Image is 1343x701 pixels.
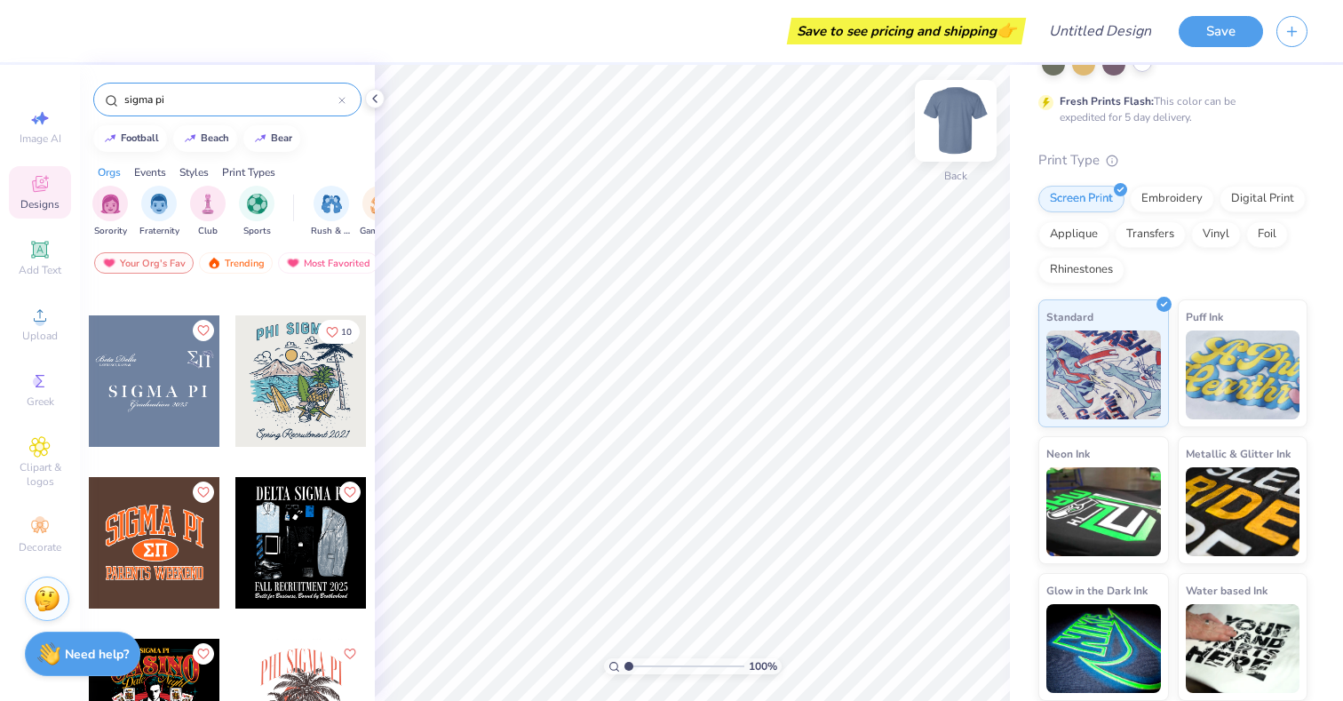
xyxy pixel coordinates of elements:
[360,225,401,238] span: Game Day
[222,164,275,180] div: Print Types
[193,320,214,341] button: Like
[1038,221,1109,248] div: Applique
[65,646,129,663] strong: Need help?
[239,186,274,238] button: filter button
[139,186,179,238] div: filter for Fraternity
[93,125,167,152] button: football
[339,643,361,665] button: Like
[239,186,274,238] div: filter for Sports
[360,186,401,238] button: filter button
[1046,467,1161,556] img: Neon Ink
[139,225,179,238] span: Fraternity
[1060,93,1278,125] div: This color can be expedited for 5 day delivery.
[207,257,221,269] img: trending.gif
[1191,221,1241,248] div: Vinyl
[1186,331,1300,419] img: Puff Ink
[201,133,229,143] div: beach
[100,194,121,214] img: Sorority Image
[1046,604,1161,693] img: Glow in the Dark Ink
[311,186,352,238] div: filter for Rush & Bid
[22,329,58,343] span: Upload
[243,125,300,152] button: bear
[139,186,179,238] button: filter button
[749,658,777,674] span: 100 %
[370,194,391,214] img: Game Day Image
[179,164,209,180] div: Styles
[339,482,361,503] button: Like
[198,194,218,214] img: Club Image
[791,18,1021,44] div: Save to see pricing and shipping
[341,328,352,337] span: 10
[193,482,214,503] button: Like
[92,186,128,238] div: filter for Sorority
[190,186,226,238] button: filter button
[253,133,267,144] img: trend_line.gif
[9,460,71,489] span: Clipart & logos
[311,186,352,238] button: filter button
[920,85,991,156] img: Back
[1060,94,1154,108] strong: Fresh Prints Flash:
[1046,331,1161,419] img: Standard
[944,168,967,184] div: Back
[271,133,292,143] div: bear
[19,263,61,277] span: Add Text
[20,131,61,146] span: Image AI
[19,540,61,554] span: Decorate
[198,225,218,238] span: Club
[1046,581,1148,600] span: Glow in the Dark Ink
[190,186,226,238] div: filter for Club
[103,133,117,144] img: trend_line.gif
[123,91,338,108] input: Try "Alpha"
[286,257,300,269] img: most_fav.gif
[149,194,169,214] img: Fraternity Image
[243,225,271,238] span: Sports
[193,643,214,665] button: Like
[1035,13,1165,49] input: Untitled Design
[997,20,1016,41] span: 👉
[183,133,197,144] img: trend_line.gif
[102,257,116,269] img: most_fav.gif
[278,252,378,274] div: Most Favorited
[1038,186,1124,212] div: Screen Print
[94,225,127,238] span: Sorority
[1046,307,1093,326] span: Standard
[121,133,159,143] div: football
[322,194,342,214] img: Rush & Bid Image
[1186,444,1291,463] span: Metallic & Glitter Ink
[1046,444,1090,463] span: Neon Ink
[1179,16,1263,47] button: Save
[1186,604,1300,693] img: Water based Ink
[1130,186,1214,212] div: Embroidery
[1186,581,1268,600] span: Water based Ink
[247,194,267,214] img: Sports Image
[1115,221,1186,248] div: Transfers
[318,320,360,344] button: Like
[360,186,401,238] div: filter for Game Day
[92,186,128,238] button: filter button
[1220,186,1306,212] div: Digital Print
[1246,221,1288,248] div: Foil
[173,125,237,152] button: beach
[1186,467,1300,556] img: Metallic & Glitter Ink
[1038,150,1307,171] div: Print Type
[94,252,194,274] div: Your Org's Fav
[134,164,166,180] div: Events
[1038,257,1124,283] div: Rhinestones
[20,197,60,211] span: Designs
[199,252,273,274] div: Trending
[27,394,54,409] span: Greek
[98,164,121,180] div: Orgs
[311,225,352,238] span: Rush & Bid
[1186,307,1223,326] span: Puff Ink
